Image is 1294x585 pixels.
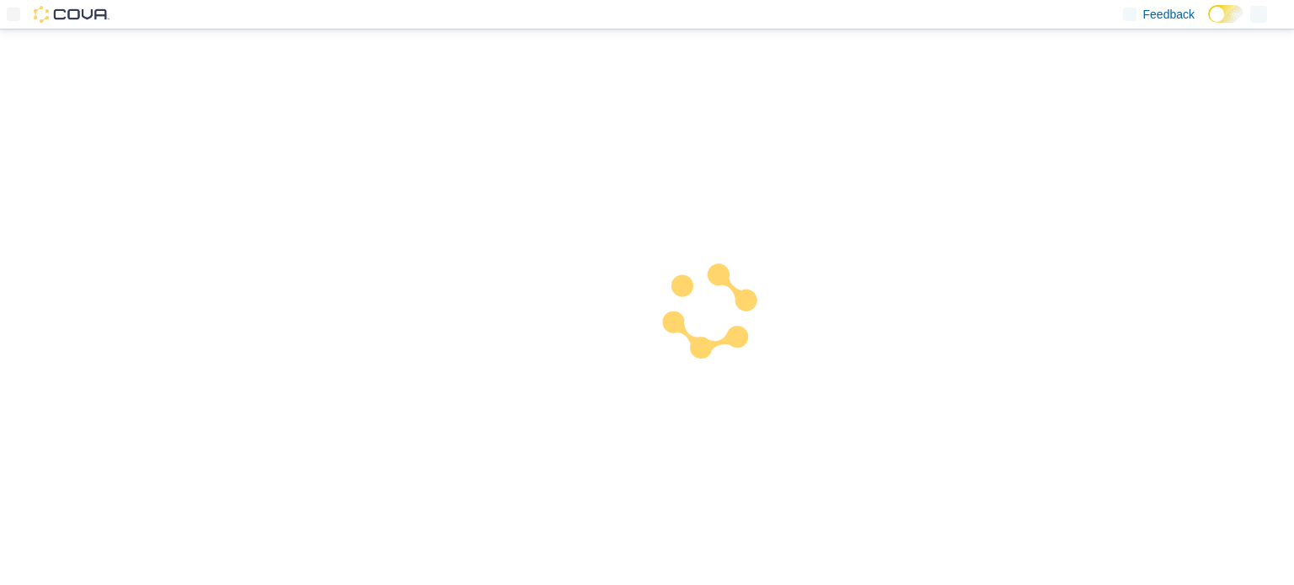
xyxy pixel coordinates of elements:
[1208,23,1209,24] span: Dark Mode
[647,252,773,378] img: cova-loader
[1143,6,1195,23] span: Feedback
[1208,5,1243,23] input: Dark Mode
[34,6,110,23] img: Cova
